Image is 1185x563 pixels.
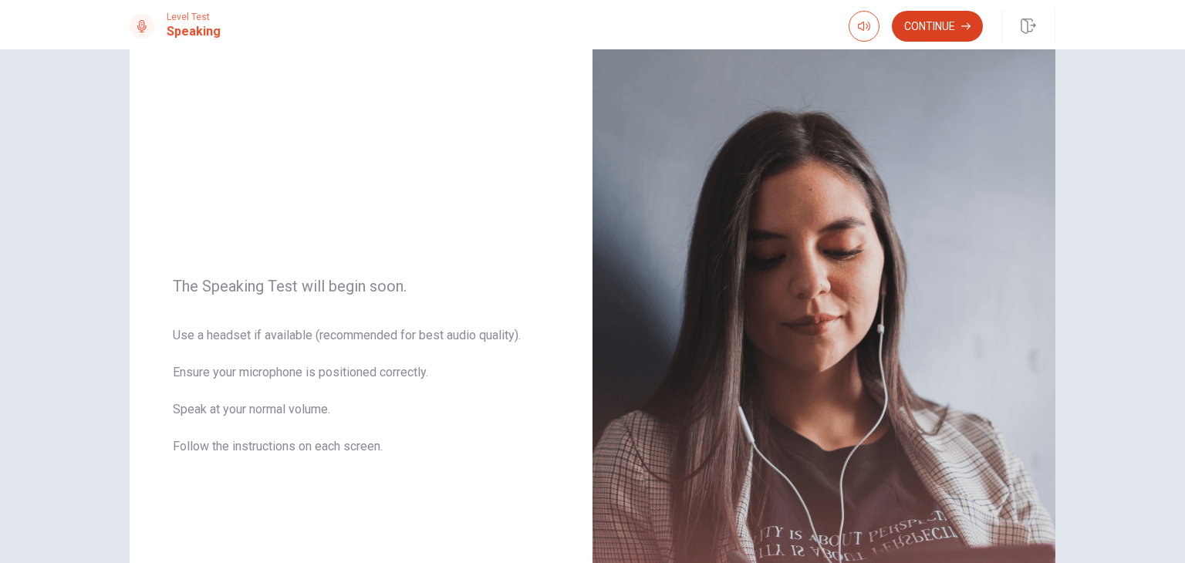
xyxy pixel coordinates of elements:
span: Use a headset if available (recommended for best audio quality). Ensure your microphone is positi... [173,326,549,474]
button: Continue [892,11,983,42]
span: Level Test [167,12,221,22]
h1: Speaking [167,22,221,41]
span: The Speaking Test will begin soon. [173,277,549,295]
